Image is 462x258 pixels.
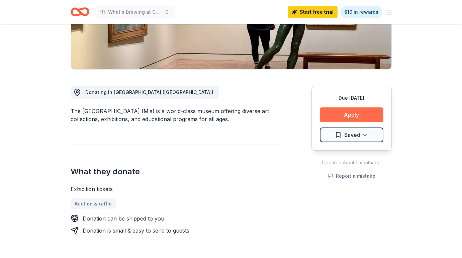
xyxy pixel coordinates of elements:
[340,6,382,18] a: $10 in rewards
[288,6,338,18] a: Start free trial
[71,185,279,193] div: Exhibition tickets
[320,127,383,142] button: Saved
[311,159,392,167] div: Updated about 1 month ago
[71,107,279,123] div: The [GEOGRAPHIC_DATA] (Mia) is a world-class museum offering diverse art collections, exhibitions...
[71,4,89,20] a: Home
[71,198,116,209] a: Auction & raffle
[71,166,279,177] h2: What they donate
[320,94,383,102] div: Due [DATE]
[83,214,164,223] div: Donation can be shipped to you
[344,131,360,139] span: Saved
[83,227,189,235] div: Donation is small & easy to send to guests
[95,5,175,19] button: What's Brewing at Coffee House Press?
[85,89,213,95] span: Donating in [GEOGRAPHIC_DATA] ([GEOGRAPHIC_DATA])
[320,107,383,122] button: Apply
[328,172,375,180] button: Report a mistake
[108,8,162,16] span: What's Brewing at Coffee House Press?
